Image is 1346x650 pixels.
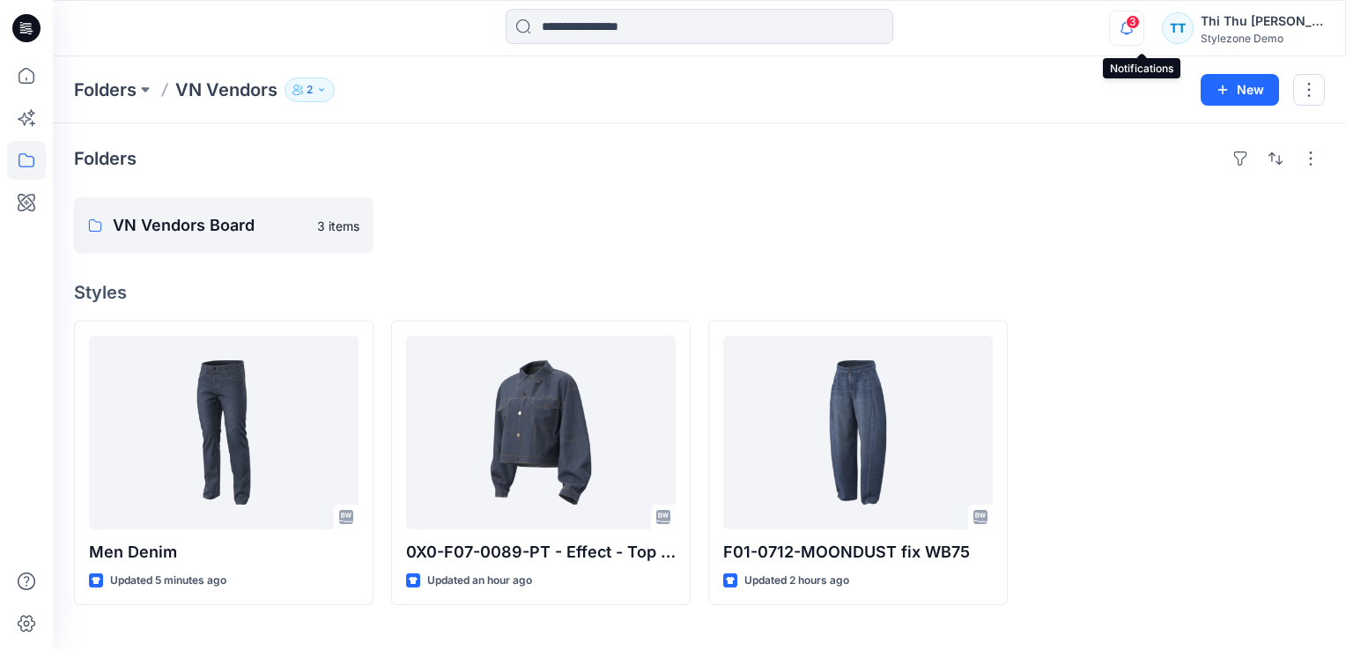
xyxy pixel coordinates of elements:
[285,78,335,102] button: 2
[74,282,1325,303] h4: Styles
[74,78,137,102] a: Folders
[406,336,676,529] a: 0X0-F07-0089-PT - Effect - Top Denim
[1201,74,1279,106] button: New
[317,217,359,235] p: 3 items
[110,572,226,590] p: Updated 5 minutes ago
[1201,32,1324,45] div: Stylezone Demo
[1162,12,1194,44] div: TT
[744,572,849,590] p: Updated 2 hours ago
[723,336,993,529] a: F01-0712-MOONDUST fix WB75
[74,197,373,254] a: VN Vendors Board3 items
[406,540,676,565] p: 0X0-F07-0089-PT - Effect - Top Denim
[723,540,993,565] p: F01-0712-MOONDUST fix WB75
[175,78,277,102] p: VN Vendors
[113,213,307,238] p: VN Vendors Board
[307,80,313,100] p: 2
[89,540,359,565] p: Men Denim
[89,336,359,529] a: Men Denim
[74,148,137,169] h4: Folders
[427,572,532,590] p: Updated an hour ago
[1201,11,1324,32] div: Thi Thu [PERSON_NAME]
[1126,15,1140,29] span: 3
